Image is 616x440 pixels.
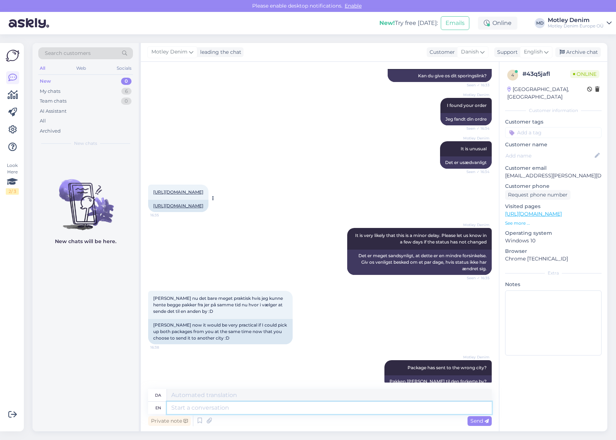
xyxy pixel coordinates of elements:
p: Notes [505,281,602,288]
div: leading the chat [197,48,241,56]
div: Customer [427,48,455,56]
div: Customer information [505,107,602,114]
p: Customer email [505,164,602,172]
a: Motley DenimMotley Denim Europe OÜ [548,17,612,29]
a: [URL][DOMAIN_NAME] [153,189,203,195]
span: Package has sent to the wrong city? [408,365,487,370]
span: 4 [511,72,514,78]
div: Motley Denim [548,17,604,23]
div: Extra [505,270,602,276]
div: Try free [DATE]: [379,19,438,27]
p: [EMAIL_ADDRESS][PERSON_NAME][DOMAIN_NAME] [505,172,602,180]
span: It is unusual [461,146,487,151]
p: New chats will be here. [55,238,116,245]
div: All [38,64,47,73]
div: Web [75,64,87,73]
div: Support [494,48,518,56]
span: Motley Denim [151,48,188,56]
div: 0 [121,78,132,85]
div: Team chats [40,98,66,105]
div: Kan du give os dit sporingslink? [388,70,492,82]
div: My chats [40,88,60,95]
p: Operating system [505,229,602,237]
span: Motley Denim [462,222,490,228]
a: [URL][DOMAIN_NAME] [153,203,203,208]
span: Motley Denim [462,354,490,360]
div: da [155,389,161,401]
b: New! [379,20,395,26]
div: # 43q5jafl [522,70,570,78]
div: All [40,117,46,125]
span: Online [570,70,599,78]
p: Customer phone [505,182,602,190]
div: [PERSON_NAME] now it would be very practical if I could pick up both packages from you at the sam... [148,319,293,344]
input: Add name [505,152,593,160]
div: Motley Denim Europe OÜ [548,23,604,29]
span: Search customers [45,49,91,57]
div: Look Here [6,162,19,195]
span: [PERSON_NAME] nu det bare meget praktisk hvis jeg kunne hente begge pakker fra jer på samme tid n... [153,296,284,314]
div: 2 / 3 [6,188,19,195]
span: English [524,48,543,56]
img: No chats [33,166,139,231]
span: Seen ✓ 16:34 [462,126,490,131]
span: Motley Denim [462,135,490,141]
span: Seen ✓ 16:33 [462,82,490,88]
button: Emails [441,16,469,30]
p: Visited pages [505,203,602,210]
div: MD [535,18,545,28]
img: Askly Logo [6,49,20,62]
div: Private note [148,416,191,426]
div: New [40,78,51,85]
div: Archived [40,128,61,135]
p: Chrome [TECHNICAL_ID] [505,255,602,263]
div: Jeg fandt din ordre [440,113,492,125]
div: Archive chat [555,47,601,57]
input: Add a tag [505,127,602,138]
a: [URL][DOMAIN_NAME] [505,211,562,217]
span: 16:38 [150,345,177,350]
span: It is very likely that this is a minor delay. Please let us know in a few days if the status has ... [355,233,488,245]
p: See more ... [505,220,602,227]
span: New chats [74,140,97,147]
div: 0 [121,98,132,105]
span: Seen ✓ 16:35 [462,275,490,281]
span: Danish [461,48,479,56]
span: 16:35 [150,212,177,218]
div: Det er meget sandsynligt, at dette er en mindre forsinkelse. Giv os venligst besked om et par dag... [347,250,492,275]
div: 6 [121,88,132,95]
p: Customer name [505,141,602,148]
span: Enable [343,3,364,9]
div: Pakken [PERSON_NAME] til den forkerte by? [384,375,492,388]
p: Browser [505,247,602,255]
div: AI Assistant [40,108,66,115]
span: Send [470,418,489,424]
p: Customer tags [505,118,602,126]
div: Online [478,17,517,30]
span: Seen ✓ 16:34 [462,169,490,174]
span: Motley Denim [462,92,490,98]
div: Request phone number [505,190,570,200]
div: Det er usædvanligt [440,156,492,169]
p: Windows 10 [505,237,602,245]
div: [GEOGRAPHIC_DATA], [GEOGRAPHIC_DATA] [507,86,587,101]
span: I found your order [447,103,487,108]
div: en [155,402,161,414]
div: Socials [115,64,133,73]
